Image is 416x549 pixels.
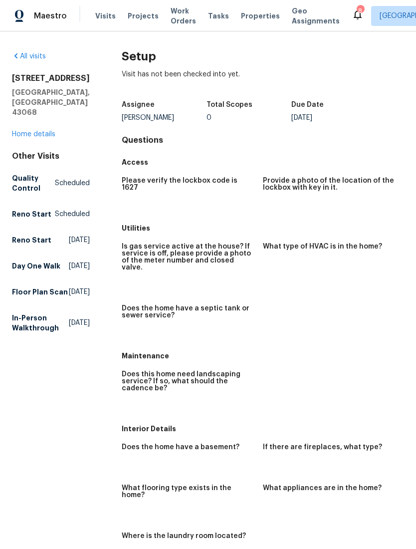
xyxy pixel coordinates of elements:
h5: What type of HVAC is in the home? [263,243,382,250]
h5: Reno Start [12,235,51,245]
span: [DATE] [69,287,90,297]
h5: Is gas service active at the house? If service is off, please provide a photo of the meter number... [122,243,255,271]
span: Properties [241,11,280,21]
h5: Day One Walk [12,261,60,271]
span: [DATE] [69,318,90,328]
h5: Floor Plan Scan [12,287,68,297]
h5: What flooring type exists in the home? [122,485,255,499]
a: In-Person Walkthrough[DATE] [12,309,90,337]
div: Other Visits [12,151,90,161]
span: [DATE] [69,261,90,271]
h5: Assignee [122,101,155,108]
span: Maestro [34,11,67,21]
h5: Does this home need landscaping service? If so, what should the cadence be? [122,371,255,392]
h5: Utilities [122,223,404,233]
div: [DATE] [291,114,376,121]
a: Quality ControlScheduled [12,169,90,197]
div: [PERSON_NAME] [122,114,207,121]
h4: Questions [122,135,404,145]
a: Day One Walk[DATE] [12,257,90,275]
h5: Does the home have a septic tank or sewer service? [122,305,255,319]
div: 0 [207,114,291,121]
span: Scheduled [55,178,90,188]
h5: Reno Start [12,209,51,219]
span: Geo Assignments [292,6,340,26]
h5: Interior Details [122,424,404,434]
h5: What appliances are in the home? [263,485,382,492]
h5: Where is the laundry room located? [122,533,246,540]
h5: Does the home have a basement? [122,444,239,451]
span: Tasks [208,12,229,19]
a: Reno Start[DATE] [12,231,90,249]
h5: Total Scopes [207,101,252,108]
a: All visits [12,53,46,60]
h2: Setup [122,51,404,61]
div: 8 [357,6,364,16]
span: Visits [95,11,116,21]
span: Work Orders [171,6,196,26]
a: Home details [12,131,55,138]
h5: Please verify the lockbox code is 1627 [122,177,255,191]
h5: Quality Control [12,173,55,193]
span: Scheduled [55,209,90,219]
span: Projects [128,11,159,21]
a: Floor Plan Scan[DATE] [12,283,90,301]
h5: If there are fireplaces, what type? [263,444,382,451]
h5: In-Person Walkthrough [12,313,69,333]
h2: [STREET_ADDRESS] [12,73,90,83]
h5: Maintenance [122,351,404,361]
h5: Provide a photo of the location of the lockbox with key in it. [263,177,396,191]
h5: Access [122,157,404,167]
div: Visit has not been checked into yet. [122,69,404,95]
span: [DATE] [69,235,90,245]
a: Reno StartScheduled [12,205,90,223]
h5: Due Date [291,101,324,108]
h5: [GEOGRAPHIC_DATA], [GEOGRAPHIC_DATA] 43068 [12,87,90,117]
